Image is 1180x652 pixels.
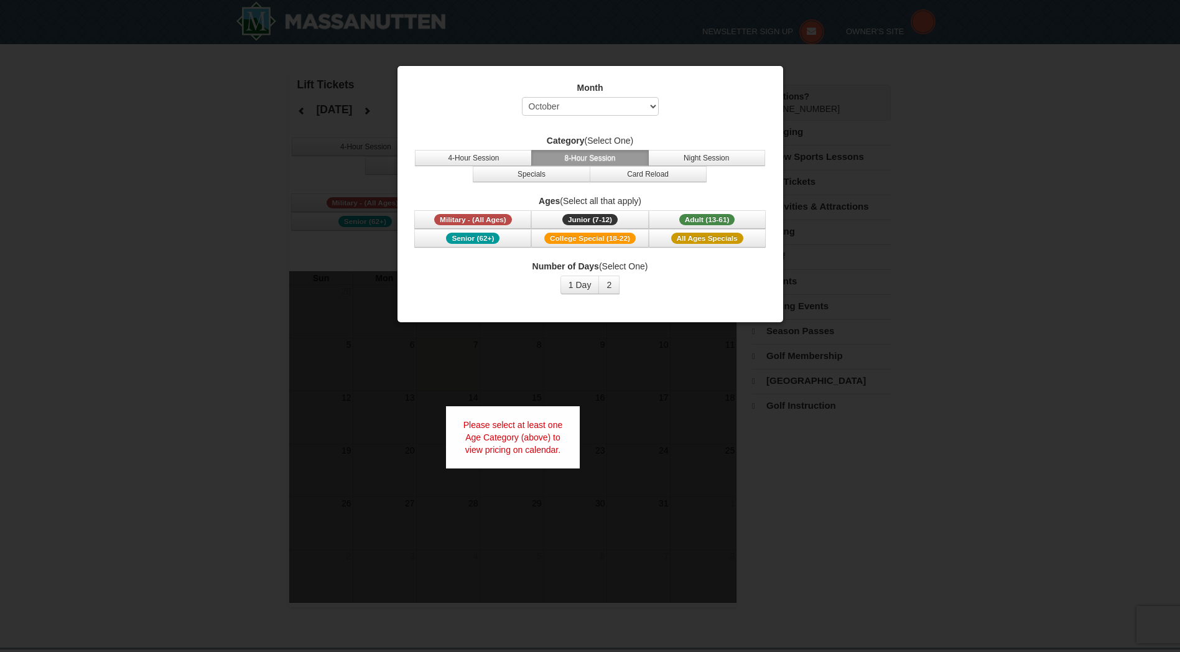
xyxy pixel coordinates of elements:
[413,134,768,147] label: (Select One)
[577,83,603,93] strong: Month
[544,233,636,244] span: College Special (18-22)
[414,210,531,229] button: Military - (All Ages)
[562,214,618,225] span: Junior (7-12)
[648,150,765,166] button: Night Session
[473,166,590,182] button: Specials
[531,210,648,229] button: Junior (7-12)
[532,261,599,271] strong: Number of Days
[649,229,766,248] button: All Ages Specials
[590,166,707,182] button: Card Reload
[560,276,600,294] button: 1 Day
[413,195,768,207] label: (Select all that apply)
[434,214,512,225] span: Military - (All Ages)
[531,150,648,166] button: 8-Hour Session
[649,210,766,229] button: Adult (13-61)
[539,196,560,206] strong: Ages
[547,136,585,146] strong: Category
[679,214,735,225] span: Adult (13-61)
[415,150,532,166] button: 4-Hour Session
[598,276,620,294] button: 2
[531,229,648,248] button: College Special (18-22)
[414,229,531,248] button: Senior (62+)
[671,233,743,244] span: All Ages Specials
[446,406,580,468] div: Please select at least one Age Category (above) to view pricing on calendar.
[413,260,768,272] label: (Select One)
[446,233,499,244] span: Senior (62+)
